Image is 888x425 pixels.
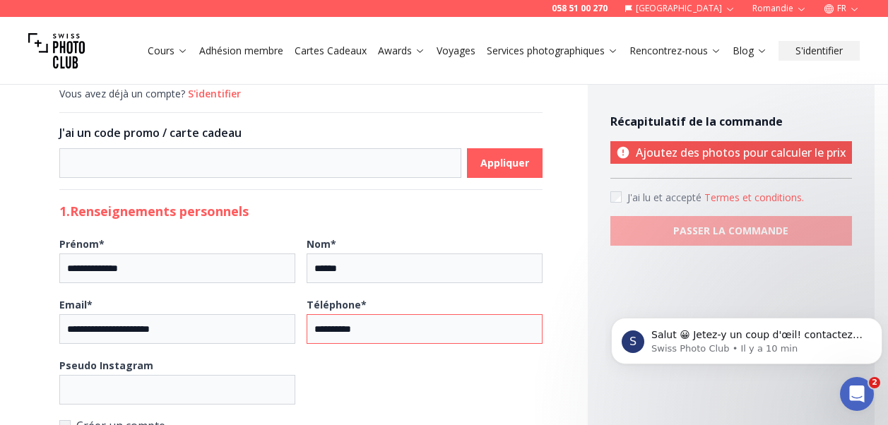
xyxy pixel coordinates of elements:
[372,41,431,61] button: Awards
[610,191,622,203] input: Accept terms
[610,113,852,130] h4: Récapitulatif de la commande
[673,224,788,238] b: PASSER LA COMMANDE
[610,141,852,164] p: Ajoutez des photos pour calculer le prix
[552,3,608,14] a: 058 51 00 270
[148,44,188,58] a: Cours
[59,87,543,101] div: Vous avez déjà un compte?
[480,156,529,170] b: Appliquer
[59,314,295,344] input: Email*
[59,124,543,141] h3: J'ai un code promo / carte cadeau
[194,41,289,61] button: Adhésion membre
[59,298,93,311] b: Email *
[733,44,767,58] a: Blog
[624,41,727,61] button: Rencontrez-nous
[59,237,105,251] b: Prénom *
[437,44,475,58] a: Voyages
[307,314,543,344] input: Téléphone*
[28,23,85,79] img: Swiss photo club
[610,216,852,246] button: PASSER LA COMMANDE
[59,253,295,283] input: Prénom*
[289,41,372,61] button: Cartes Cadeaux
[467,148,543,178] button: Appliquer
[779,41,860,61] button: S'identifier
[307,298,367,311] b: Téléphone *
[378,44,425,58] a: Awards
[199,44,283,58] a: Adhésion membre
[869,377,880,388] span: 2
[629,44,721,58] a: Rencontrez-nous
[727,41,773,61] button: Blog
[142,41,194,61] button: Cours
[704,191,804,205] button: Accept termsJ'ai lu et accepté
[59,201,543,221] h2: 1. Renseignements personnels
[605,288,888,387] iframe: Intercom notifications message
[59,375,295,405] input: Pseudo Instagram
[840,377,874,411] iframe: Intercom live chat
[481,41,624,61] button: Services photographiques
[188,87,241,101] button: S'identifier
[307,237,336,251] b: Nom *
[431,41,481,61] button: Voyages
[59,359,153,372] b: Pseudo Instagram
[295,44,367,58] a: Cartes Cadeaux
[627,191,704,204] span: J'ai lu et accepté
[487,44,618,58] a: Services photographiques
